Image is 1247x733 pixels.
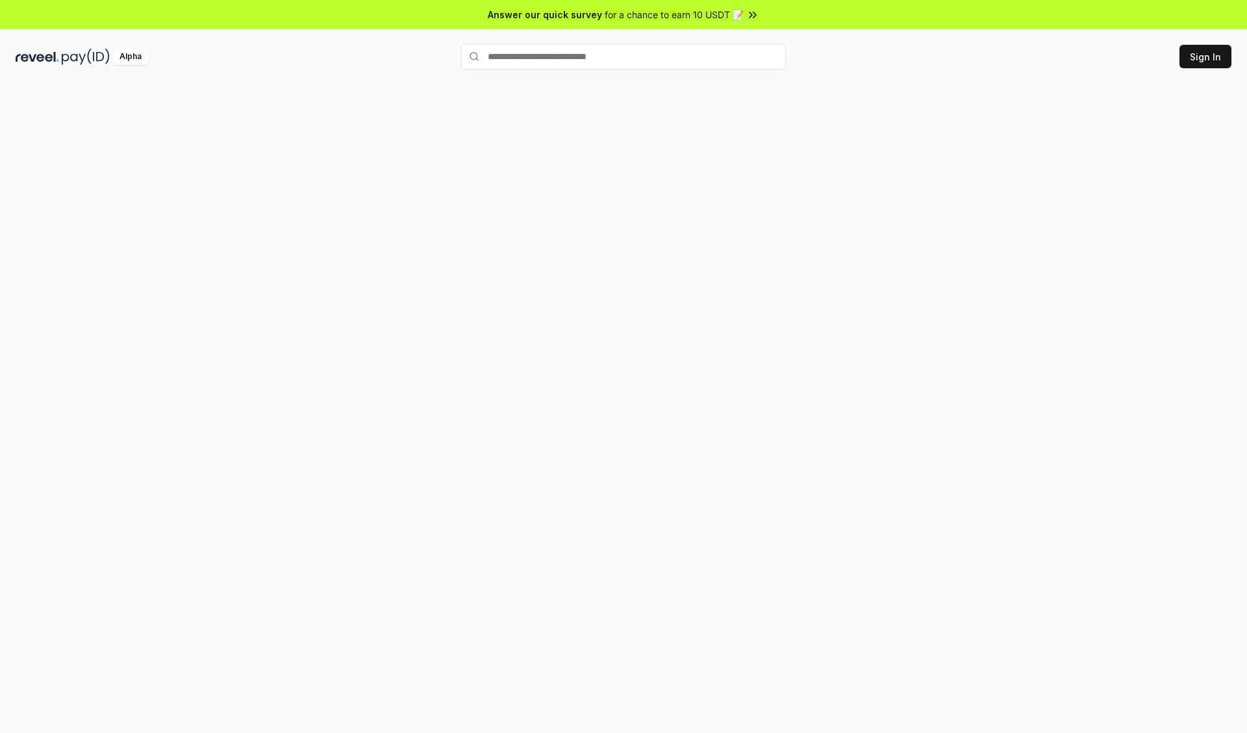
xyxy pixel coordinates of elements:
span: for a chance to earn 10 USDT 📝 [605,8,744,21]
img: reveel_dark [16,49,59,65]
div: Alpha [112,49,149,65]
img: pay_id [62,49,110,65]
button: Sign In [1179,45,1231,68]
span: Answer our quick survey [488,8,602,21]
